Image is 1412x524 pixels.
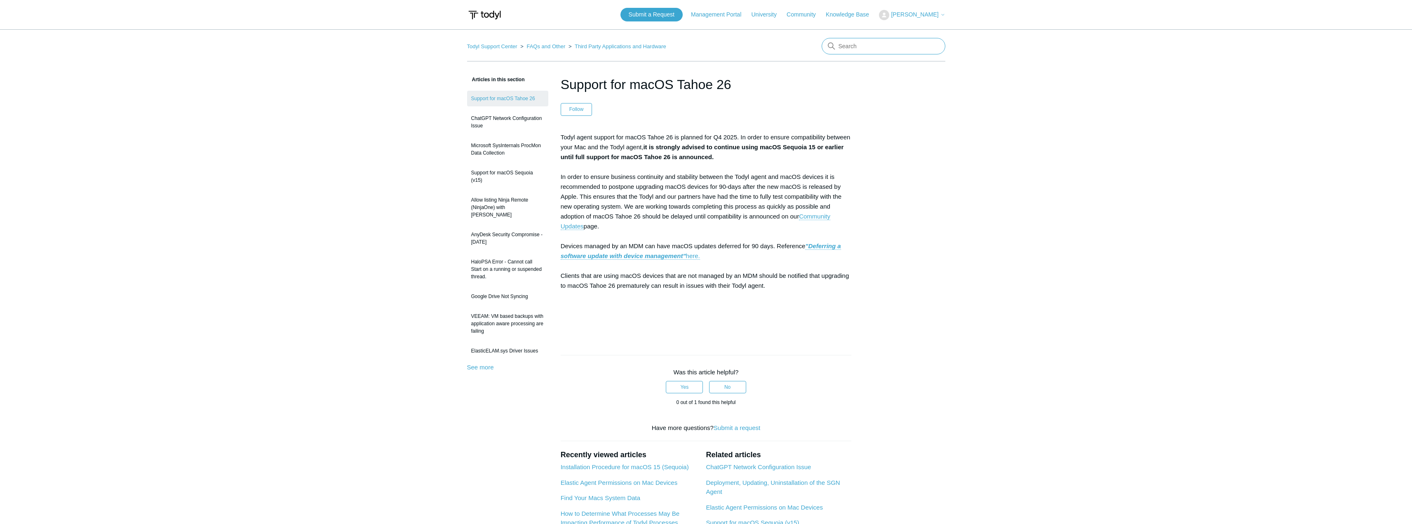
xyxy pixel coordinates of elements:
li: Third Party Applications and Hardware [567,43,666,49]
p: Todyl agent support for macOS Tahoe 26 is planned for Q4 2025. In order to ensure compatibility b... [561,132,852,330]
h2: Related articles [706,449,851,461]
a: "Deferring a software update with device management"here. [561,242,841,260]
a: Todyl Support Center [467,43,517,49]
input: Search [822,38,945,54]
div: Have more questions? [561,423,852,433]
a: Deployment, Updating, Uninstallation of the SGN Agent [706,479,840,496]
a: FAQs and Other [526,43,565,49]
span: Was this article helpful? [674,369,739,376]
a: University [751,10,785,19]
button: Follow Article [561,103,592,115]
a: ChatGPT Network Configuration Issue [467,110,548,134]
a: Microsoft SysInternals ProcMon Data Collection [467,138,548,161]
a: Community [787,10,824,19]
a: VEEAM: VM based backups with application aware processing are failing [467,308,548,339]
a: AnyDesk Security Compromise - [DATE] [467,227,548,250]
a: Knowledge Base [826,10,877,19]
a: Third Party Applications and Hardware [575,43,666,49]
a: Management Portal [691,10,749,19]
button: This article was not helpful [709,381,746,393]
span: [PERSON_NAME] [891,11,938,18]
a: HaloPSA Error - Cannot call Start on a running or suspended thread. [467,254,548,284]
a: Support for macOS Sequoia (v15) [467,165,548,188]
h1: Support for macOS Tahoe 26 [561,75,852,94]
a: Installation Procedure for macOS 15 (Sequoia) [561,463,689,470]
li: Todyl Support Center [467,43,519,49]
a: Elastic Agent Permissions on Mac Devices [706,504,822,511]
a: Google Drive Not Syncing [467,289,548,304]
h2: Recently viewed articles [561,449,698,461]
button: [PERSON_NAME] [879,10,945,20]
li: FAQs and Other [519,43,567,49]
a: ChatGPT Network Configuration Issue [706,463,811,470]
a: See more [467,364,494,371]
a: Submit a Request [620,8,683,21]
a: Elastic Agent Permissions on Mac Devices [561,479,677,486]
a: ElasticELAM.sys Driver Issues [467,343,548,359]
strong: "Deferring a software update with device management" [561,242,841,259]
strong: it is strongly advised to continue using macOS Sequoia 15 or earlier until full support for macOS... [561,143,844,160]
span: Articles in this section [467,77,525,82]
a: Community Updates [561,213,830,230]
img: Todyl Support Center Help Center home page [467,7,502,23]
a: Submit a request [714,424,760,431]
a: Support for macOS Tahoe 26 [467,91,548,106]
button: This article was helpful [666,381,703,393]
a: Allow listing Ninja Remote (NinjaOne) with [PERSON_NAME] [467,192,548,223]
a: Find Your Macs System Data [561,494,640,501]
span: 0 out of 1 found this helpful [676,399,735,405]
